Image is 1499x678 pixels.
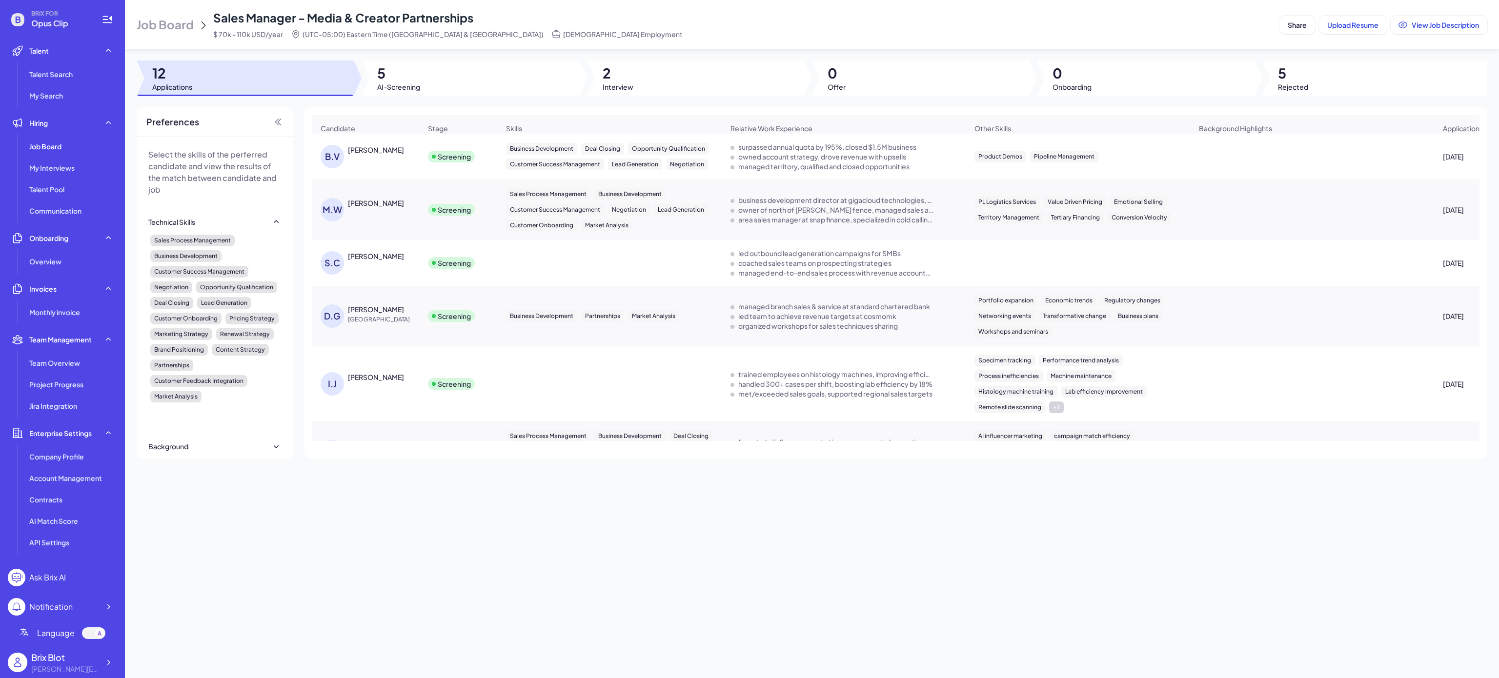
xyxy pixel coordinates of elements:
[506,310,577,322] div: Business Development
[31,18,90,29] span: Opus Clip
[29,601,73,613] div: Notification
[377,64,420,82] span: 5
[738,321,898,331] div: organized workshops for sales techniques sharing
[730,123,812,133] span: Relative Work Experience
[581,219,632,231] div: Market Analysis
[150,266,248,278] div: Customer Success Management
[1041,295,1096,306] div: Economic trends
[438,205,471,215] div: Screening
[29,358,80,368] span: Team Overview
[1030,151,1098,162] div: Pipeline Management
[1047,212,1104,223] div: Tertiary Financing
[29,452,84,461] span: Company Profile
[438,379,471,389] div: Screening
[150,313,222,324] div: Customer Onboarding
[321,251,344,275] div: S.C
[148,217,195,227] div: Technical Skills
[1278,64,1308,82] span: 5
[581,310,624,322] div: Partnerships
[669,430,712,442] div: Deal Closing
[29,335,92,344] span: Team Management
[506,123,522,133] span: Skills
[321,123,355,133] span: Candidate
[197,297,251,309] div: Lead Generation
[1108,212,1171,223] div: Conversion Velocity
[594,430,666,442] div: Business Development
[31,10,90,18] span: BRIX FOR
[29,495,62,504] span: Contracts
[148,441,188,451] div: Background
[150,328,212,340] div: Marketing Strategy
[152,64,192,82] span: 12
[1053,82,1092,92] span: Onboarding
[603,64,633,82] span: 2
[738,311,896,321] div: led team to achieve revenue targets at cosmomk
[974,196,1040,208] div: PL Logistics Services
[8,653,27,672] img: user_logo.png
[438,258,471,268] div: Screening
[1412,20,1479,29] span: View Job Description
[1199,123,1272,133] span: Background Highlights
[608,204,650,216] div: Negotiation
[1327,20,1378,29] span: Upload Resume
[216,328,274,340] div: Renewal Strategy
[738,389,932,399] div: met/exceeded sales goals, supported regional sales targets
[150,235,235,246] div: Sales Process Management
[738,437,927,447] div: founded ai influencer marketing agency, scaled operations
[738,205,933,215] div: owner of north of hudson fence, managed sales and marketing
[654,204,708,216] div: Lead Generation
[428,123,448,133] span: Stage
[1039,355,1123,366] div: Performance trend analysis
[828,82,846,92] span: Offer
[506,204,604,216] div: Customer Success Management
[377,82,420,92] span: AI-Screening
[1288,20,1307,29] span: Share
[29,379,83,389] span: Project Progress
[738,161,910,171] div: managed territory, qualified and closed opportunities
[1279,16,1315,34] button: Share
[1044,196,1106,208] div: Value Driven Pricing
[1443,123,1497,133] span: Application Date
[594,188,666,200] div: Business Development
[213,29,283,39] span: $ 70k - 110k USD/year
[506,219,577,231] div: Customer Onboarding
[196,281,277,293] div: Opportunity Qualification
[29,516,78,526] span: AI Match Score
[348,198,404,208] div: Mika Wahl
[29,572,66,583] div: Ask Brix AI
[608,159,662,170] div: Lead Generation
[29,69,73,79] span: Talent Search
[738,195,933,205] div: business development director at gigacloud technologies, trained new platform users
[1047,370,1115,382] div: Machine maintenance
[738,268,933,278] div: managed end-to-end sales process with revenue accountability
[29,163,75,173] span: My Interviews
[974,151,1026,162] div: Product Demos
[213,10,473,25] span: Sales Manager - Media & Creator Partnerships
[348,251,404,261] div: Sam Chapman
[321,440,344,463] div: G.L
[348,145,404,155] div: Brittany Van Harken
[29,538,69,547] span: API Settings
[31,664,100,674] div: blake@joinbrix.com
[738,215,933,224] div: area sales manager at snap finance, specialized in cold calling and client acquisition
[628,143,709,155] div: Opportunity Qualification
[29,473,102,483] span: Account Management
[225,313,279,324] div: Pricing Strategy
[828,64,846,82] span: 0
[321,304,344,328] div: D.G
[738,258,891,268] div: coached sales teams on prospecting strategies
[348,372,404,382] div: Ibrahim Jobran
[146,115,199,129] span: Preferences
[152,82,192,92] span: Applications
[29,118,48,128] span: Hiring
[1061,386,1147,398] div: Lab efficiency improvement
[321,145,344,168] div: B.V
[974,401,1045,413] div: Remote slide scanning
[1110,196,1167,208] div: Emotional Selling
[321,198,344,221] div: M.W
[738,379,932,389] div: handled 300+ cases per shift, boosting lab efficiency by 18%
[563,29,683,39] span: [DEMOGRAPHIC_DATA] Employment
[738,248,901,258] div: led outbound lead generation campaigns for SMBs
[974,370,1043,382] div: Process inefficiencies
[212,344,269,356] div: Content Strategy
